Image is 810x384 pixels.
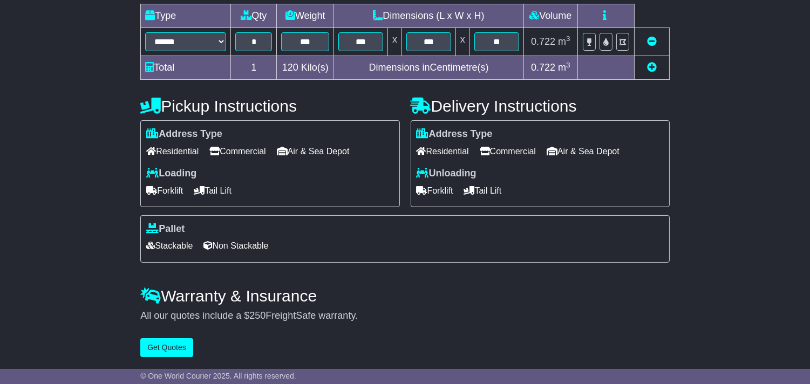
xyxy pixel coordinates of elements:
[547,143,620,160] span: Air & Sea Depot
[277,143,350,160] span: Air & Sea Depot
[146,168,196,180] label: Loading
[231,56,277,80] td: 1
[231,4,277,28] td: Qty
[140,372,296,380] span: © One World Courier 2025. All rights reserved.
[140,338,193,357] button: Get Quotes
[277,4,334,28] td: Weight
[558,36,570,47] span: m
[411,97,670,115] h4: Delivery Instructions
[209,143,266,160] span: Commercial
[146,128,222,140] label: Address Type
[566,35,570,43] sup: 3
[146,182,183,199] span: Forklift
[249,310,266,321] span: 250
[417,182,453,199] span: Forklift
[146,143,199,160] span: Residential
[480,143,536,160] span: Commercial
[558,62,570,73] span: m
[455,28,469,56] td: x
[417,143,469,160] span: Residential
[417,128,493,140] label: Address Type
[141,56,231,80] td: Total
[647,36,657,47] a: Remove this item
[146,223,185,235] label: Pallet
[523,4,577,28] td: Volume
[647,62,657,73] a: Add new item
[282,62,298,73] span: 120
[417,168,477,180] label: Unloading
[203,237,268,254] span: Non Stackable
[140,97,399,115] h4: Pickup Instructions
[334,4,524,28] td: Dimensions (L x W x H)
[194,182,232,199] span: Tail Lift
[531,36,555,47] span: 0.722
[146,237,193,254] span: Stackable
[141,4,231,28] td: Type
[140,310,670,322] div: All our quotes include a $ FreightSafe warranty.
[334,56,524,80] td: Dimensions in Centimetre(s)
[388,28,402,56] td: x
[277,56,334,80] td: Kilo(s)
[531,62,555,73] span: 0.722
[566,61,570,69] sup: 3
[464,182,502,199] span: Tail Lift
[140,287,670,305] h4: Warranty & Insurance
